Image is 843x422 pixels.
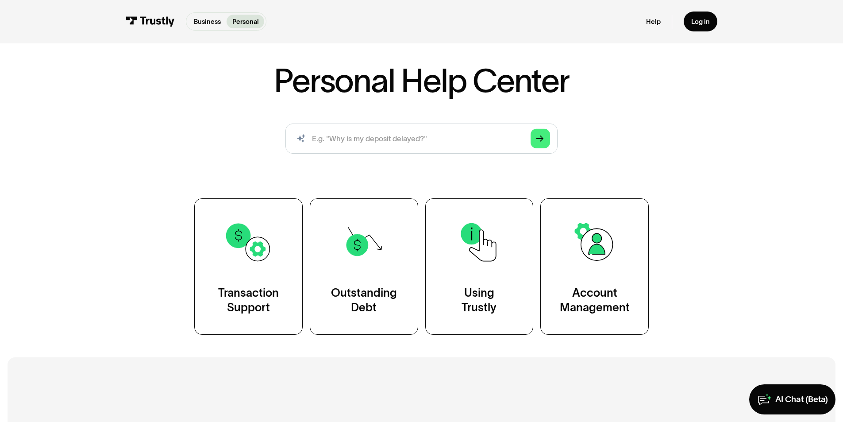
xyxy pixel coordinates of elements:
div: Using Trustly [462,286,497,316]
div: Log in [691,17,710,26]
a: OutstandingDebt [310,198,418,334]
p: Business [194,17,221,27]
h1: Personal Help Center [274,64,569,97]
a: AI Chat (Beta) [749,384,835,414]
div: Transaction Support [218,286,279,316]
div: AI Chat (Beta) [775,394,828,405]
a: AccountManagement [540,198,649,334]
a: Log in [684,12,717,31]
div: Account Management [560,286,630,316]
a: Business [188,15,226,28]
p: Personal [232,17,259,27]
img: Trustly Logo [126,16,174,27]
a: UsingTrustly [425,198,534,334]
form: Search [285,124,558,154]
a: TransactionSupport [194,198,303,334]
a: Help [646,17,661,26]
input: search [285,124,558,154]
a: Personal [227,15,264,28]
div: Outstanding Debt [331,286,397,316]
